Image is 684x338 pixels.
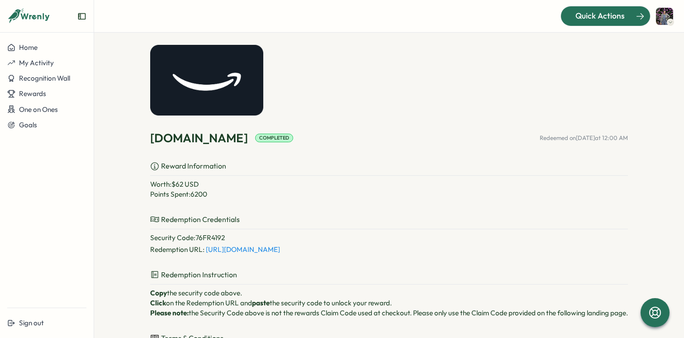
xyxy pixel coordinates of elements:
[19,74,70,82] span: Recognition Wall
[206,245,280,254] a: [URL][DOMAIN_NAME]
[656,8,673,25] img: Deepika Ramachandran
[77,12,86,21] button: Expand sidebar
[19,319,44,327] span: Sign out
[150,308,628,318] p: the Security Code above is not the rewards Claim Code used at checkout. Please only use the Claim...
[150,130,248,146] p: [DOMAIN_NAME]
[540,134,628,142] p: Redeemed on [DATE] at 12:00 AM
[150,298,628,308] li: on the Redemption URL and the security code to unlock your reward.
[150,288,628,298] li: the security code above.
[150,160,628,176] p: Reward Information
[19,121,37,129] span: Goals
[150,233,628,243] p: Security Code : 76FR4192
[19,58,54,67] span: My Activity
[150,245,628,255] p: Redemption URL :
[575,10,625,22] span: Quick Actions
[150,214,628,229] p: Redemption Credentials
[150,269,628,285] p: Redemption Instruction
[560,6,651,26] button: Quick Actions
[150,299,166,307] strong: Click
[150,179,628,189] p: Worth: $ 62 USD
[19,105,58,114] span: One on Ones
[150,289,167,297] strong: Copy
[150,309,189,317] strong: Please note:
[150,189,628,199] p: Points Spent: 6200
[19,43,38,52] span: Home
[19,89,46,98] span: Rewards
[255,134,293,142] div: Completed
[150,45,263,116] img: Amazon.com
[252,299,270,307] strong: paste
